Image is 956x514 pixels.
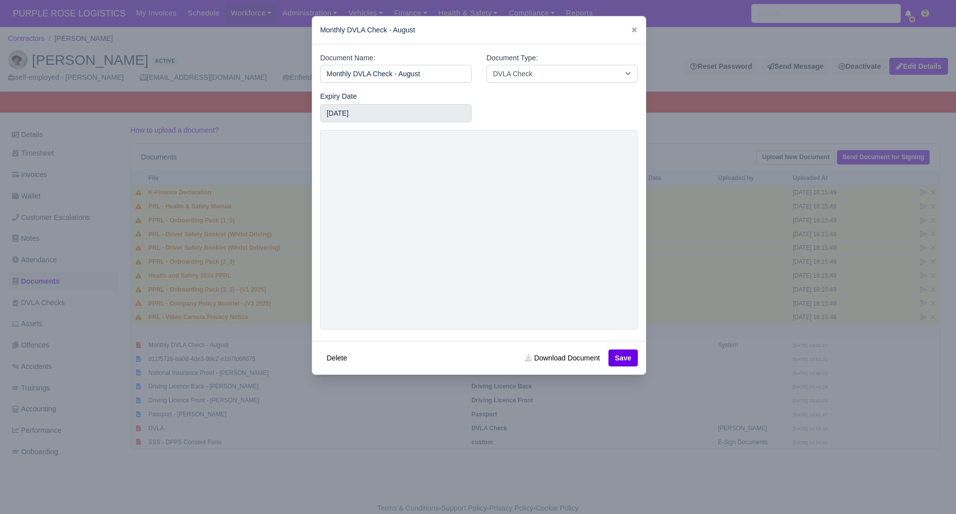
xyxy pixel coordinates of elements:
div: Monthly DVLA Check - August [312,16,646,44]
button: Delete [320,349,354,366]
button: Save [608,349,638,366]
label: Document Name: [320,52,375,64]
label: Expiry Date [320,91,357,102]
iframe: Chat Widget [906,466,956,514]
a: Download Document [518,349,606,366]
label: Document Type: [486,52,538,64]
